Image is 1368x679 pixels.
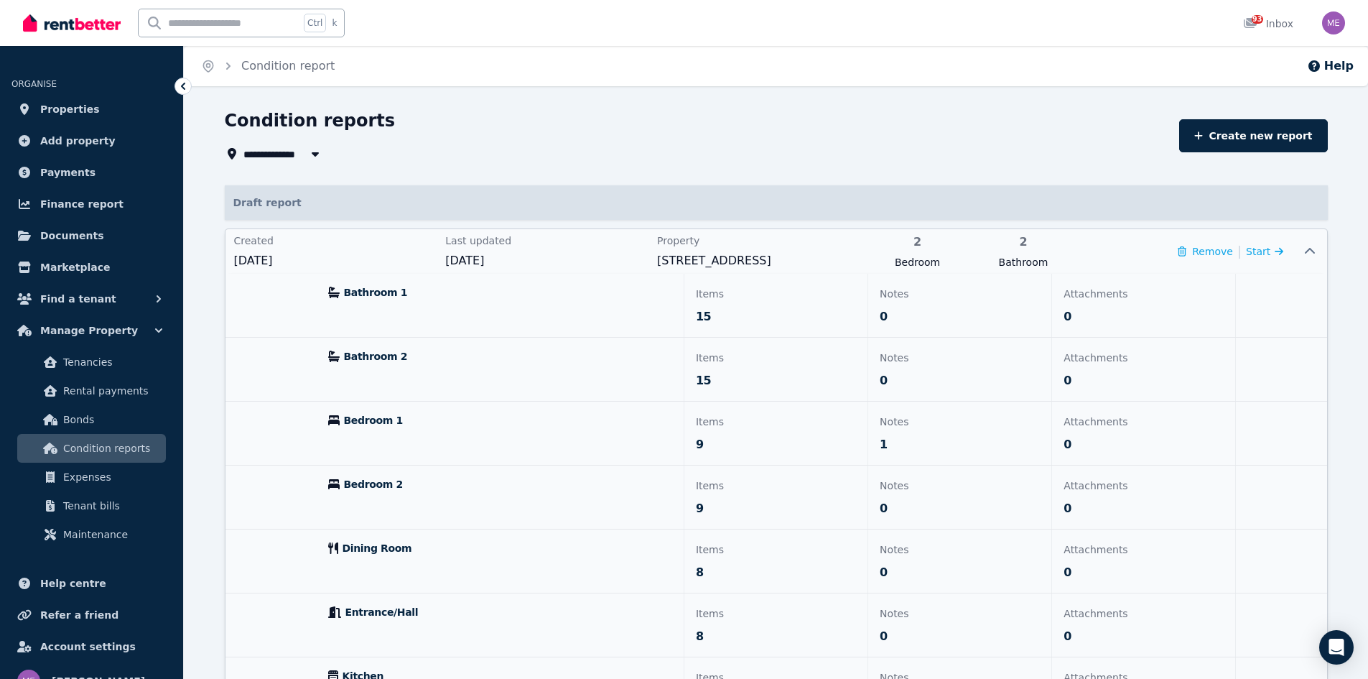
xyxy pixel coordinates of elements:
button: Remove [1178,244,1233,259]
span: ORGANISE [11,79,57,89]
p: Attachments [1064,413,1224,430]
p: Attachments [1064,541,1224,558]
span: Account settings [40,638,136,655]
p: Attachments [1064,349,1224,366]
a: Rental payments [17,377,166,405]
span: Bonds [63,411,160,428]
span: Manage Property [40,322,138,339]
span: Payments [40,164,96,181]
span: k [332,17,337,29]
a: Condition reports [17,434,166,463]
a: Help centre [11,569,172,598]
span: Bathroom 1 [344,285,408,300]
p: Items [696,413,856,430]
button: Manage Property [11,316,172,345]
span: 0 [1064,436,1071,453]
p: Notes [880,413,1040,430]
span: Ctrl [304,14,326,32]
span: 0 [880,500,888,517]
a: Tenant bills [17,491,166,520]
p: Notes [880,349,1040,366]
p: Attachments [1064,605,1224,622]
button: Help [1307,57,1354,75]
span: Entrance/Hall [345,605,419,619]
img: Melinda Enriquez [1322,11,1345,34]
p: Items [696,541,856,558]
p: Notes [880,285,1040,302]
span: 0 [880,308,888,325]
p: Attachments [1064,477,1224,494]
span: Bedroom 2 [344,477,403,491]
a: Properties [11,95,172,124]
span: 0 [880,628,888,645]
span: Dining Room [343,541,412,555]
span: Bedroom 1 [344,413,403,428]
span: 0 [1064,628,1071,645]
p: Notes [880,541,1040,558]
a: Maintenance [17,520,166,549]
span: 8 [696,564,704,581]
span: 0 [1064,564,1071,581]
img: RentBetter [23,12,121,34]
p: Notes [880,477,1040,494]
span: Expenses [63,468,160,486]
span: Created [234,234,437,248]
a: Tenancies [17,348,166,377]
div: Inbox [1243,17,1293,31]
a: Documents [11,221,172,250]
span: Documents [40,227,104,244]
p: Items [696,477,856,494]
span: Property [657,234,860,248]
a: Payments [11,158,172,187]
p: Draft report [225,185,1328,220]
span: Add property [40,132,116,149]
span: Last updated [445,234,648,248]
span: [STREET_ADDRESS] [657,252,860,269]
button: Find a tenant [11,285,172,313]
span: [DATE] [234,252,437,269]
span: Finance report [40,195,124,213]
span: 9 [696,436,704,453]
span: 15 [696,308,711,325]
a: Marketplace [11,253,172,282]
span: Tenancies [63,354,160,371]
span: 9 [696,500,704,517]
p: Attachments [1064,285,1224,302]
a: Create new report [1179,119,1327,152]
p: Items [696,285,856,302]
span: Marketplace [40,259,110,276]
span: Bathroom 2 [344,349,408,364]
span: Bathroom [974,255,1071,269]
span: 15 [696,372,711,389]
span: Find a tenant [40,290,116,308]
a: Condition report [241,59,335,73]
span: Tenant bills [63,497,160,514]
span: Condition reports [63,440,160,457]
span: 0 [1064,500,1071,517]
p: Items [696,349,856,366]
span: 0 [1064,372,1071,389]
a: Bonds [17,405,166,434]
div: Open Intercom Messenger [1319,630,1354,665]
a: Finance report [11,190,172,218]
a: Expenses [17,463,166,491]
span: 1 [880,436,888,453]
span: Bedroom [869,255,966,269]
span: 0 [880,564,888,581]
span: 0 [1064,308,1071,325]
a: Add property [11,126,172,155]
span: 2 [869,234,966,251]
span: [DATE] [445,252,648,269]
p: Items [696,605,856,622]
span: Refer a friend [40,606,118,624]
span: Start [1246,246,1270,257]
span: Help centre [40,575,106,592]
span: Rental payments [63,382,160,399]
span: Properties [40,101,100,118]
span: 0 [880,372,888,389]
a: Refer a friend [11,601,172,629]
span: 2 [974,234,1071,251]
span: Maintenance [63,526,160,543]
h1: Condition reports [225,109,396,132]
a: Account settings [11,632,172,661]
